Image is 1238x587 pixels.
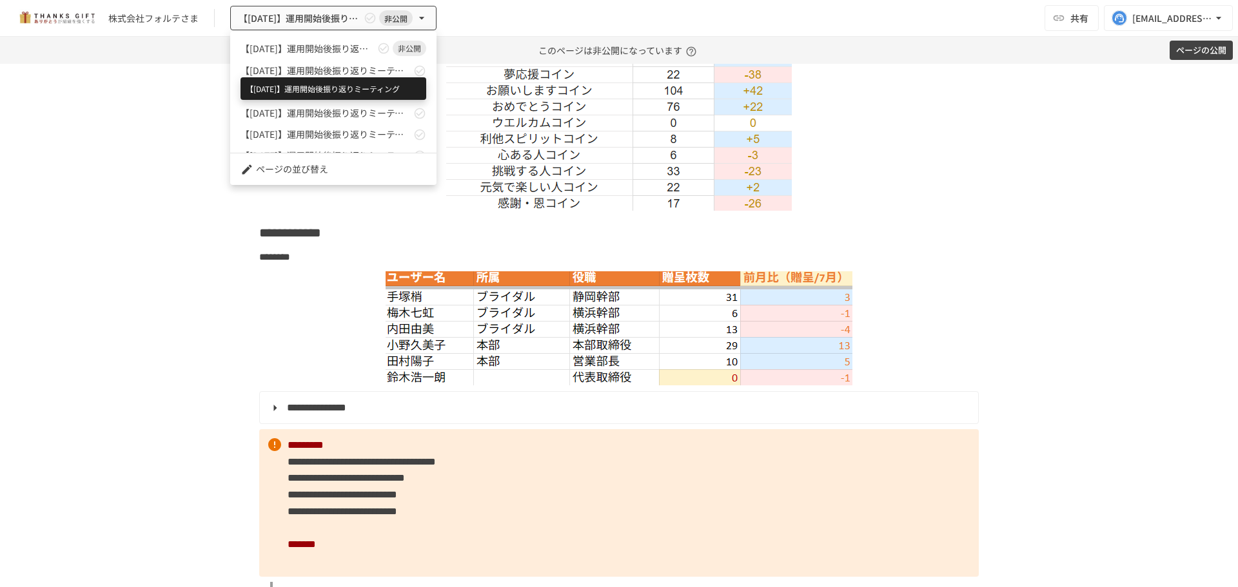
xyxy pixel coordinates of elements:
[241,85,411,99] span: 【[DATE]】運用開始後振り返りミーティング
[393,43,426,54] span: 非公開
[230,159,437,180] li: ページの並び替え
[241,64,411,77] span: 【[DATE]】運用開始後振り返りミーティング
[241,149,411,162] span: 【[DATE]】運用開始後振り返りミーティング
[241,128,411,141] span: 【[DATE]】運用開始後振り返りミーティング
[241,106,411,120] span: 【[DATE]】運用開始後振り返りミーティング
[241,42,375,55] span: 【[DATE]】運用開始後振り返りミーティング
